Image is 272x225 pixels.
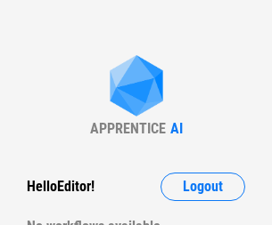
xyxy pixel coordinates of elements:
div: AI [170,120,183,137]
button: Logout [161,173,245,201]
div: Hello Editor ! [27,173,95,201]
span: Logout [183,180,223,194]
img: Apprentice AI [101,55,172,120]
div: APPRENTICE [90,120,166,137]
